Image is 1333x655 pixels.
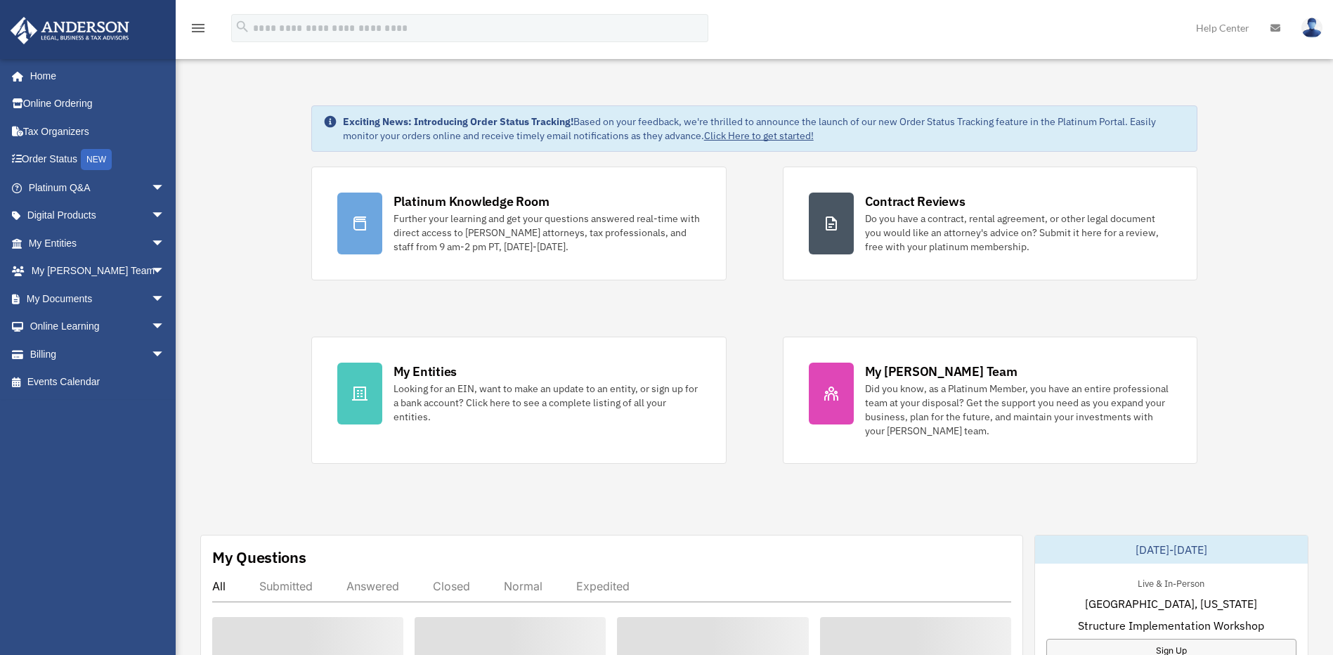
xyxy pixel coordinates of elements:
[1078,617,1264,634] span: Structure Implementation Workshop
[1035,536,1308,564] div: [DATE]-[DATE]
[10,285,186,313] a: My Documentsarrow_drop_down
[10,368,186,396] a: Events Calendar
[10,202,186,230] a: Digital Productsarrow_drop_down
[10,340,186,368] a: Billingarrow_drop_down
[346,579,399,593] div: Answered
[1085,595,1257,612] span: [GEOGRAPHIC_DATA], [US_STATE]
[311,337,727,464] a: My Entities Looking for an EIN, want to make an update to an entity, or sign up for a bank accoun...
[10,117,186,145] a: Tax Organizers
[394,212,701,254] div: Further your learning and get your questions answered real-time with direct access to [PERSON_NAM...
[865,363,1017,380] div: My [PERSON_NAME] Team
[10,229,186,257] a: My Entitiesarrow_drop_down
[783,167,1198,280] a: Contract Reviews Do you have a contract, rental agreement, or other legal document you would like...
[783,337,1198,464] a: My [PERSON_NAME] Team Did you know, as a Platinum Member, you have an entire professional team at...
[6,17,134,44] img: Anderson Advisors Platinum Portal
[10,90,186,118] a: Online Ordering
[394,382,701,424] div: Looking for an EIN, want to make an update to an entity, or sign up for a bank account? Click her...
[343,115,573,128] strong: Exciting News: Introducing Order Status Tracking!
[394,193,550,210] div: Platinum Knowledge Room
[504,579,542,593] div: Normal
[190,20,207,37] i: menu
[576,579,630,593] div: Expedited
[151,285,179,313] span: arrow_drop_down
[10,145,186,174] a: Order StatusNEW
[190,25,207,37] a: menu
[10,174,186,202] a: Platinum Q&Aarrow_drop_down
[10,62,179,90] a: Home
[259,579,313,593] div: Submitted
[311,167,727,280] a: Platinum Knowledge Room Further your learning and get your questions answered real-time with dire...
[151,174,179,202] span: arrow_drop_down
[235,19,250,34] i: search
[151,202,179,231] span: arrow_drop_down
[81,149,112,170] div: NEW
[865,212,1172,254] div: Do you have a contract, rental agreement, or other legal document you would like an attorney's ad...
[343,115,1186,143] div: Based on your feedback, we're thrilled to announce the launch of our new Order Status Tracking fe...
[704,129,814,142] a: Click Here to get started!
[151,313,179,342] span: arrow_drop_down
[1126,575,1216,590] div: Live & In-Person
[151,257,179,286] span: arrow_drop_down
[394,363,457,380] div: My Entities
[865,193,965,210] div: Contract Reviews
[212,547,306,568] div: My Questions
[151,340,179,369] span: arrow_drop_down
[1301,18,1322,38] img: User Pic
[151,229,179,258] span: arrow_drop_down
[10,257,186,285] a: My [PERSON_NAME] Teamarrow_drop_down
[865,382,1172,438] div: Did you know, as a Platinum Member, you have an entire professional team at your disposal? Get th...
[433,579,470,593] div: Closed
[10,313,186,341] a: Online Learningarrow_drop_down
[212,579,226,593] div: All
